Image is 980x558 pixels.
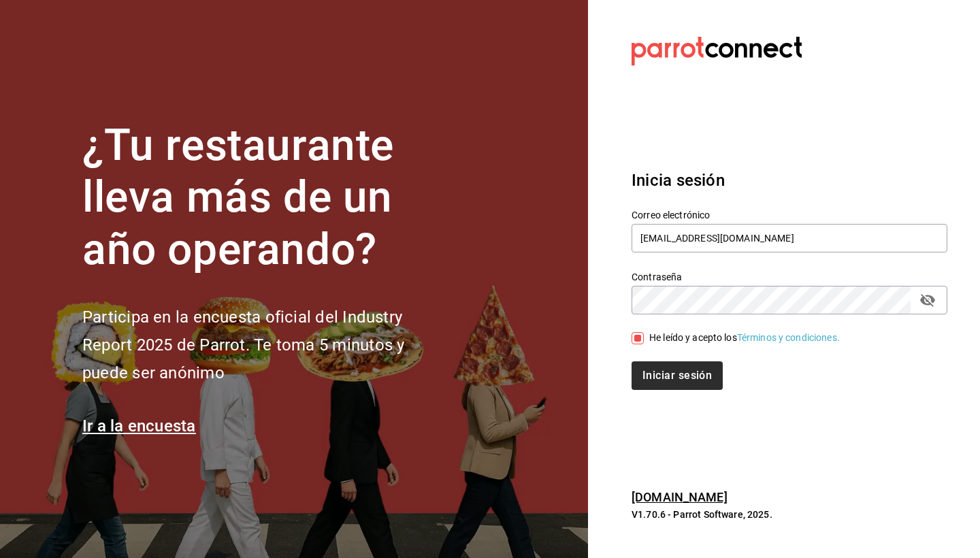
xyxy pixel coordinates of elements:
label: Contraseña [632,272,947,281]
button: Iniciar sesión [632,361,723,390]
h1: ¿Tu restaurante lleva más de un año operando? [82,120,450,276]
label: Correo electrónico [632,210,947,219]
a: Términos y condiciones. [737,332,840,343]
div: He leído y acepto los [649,331,840,345]
a: [DOMAIN_NAME] [632,490,728,504]
h3: Inicia sesión [632,168,947,193]
p: V1.70.6 - Parrot Software, 2025. [632,508,947,521]
a: Ir a la encuesta [82,416,196,436]
h2: Participa en la encuesta oficial del Industry Report 2025 de Parrot. Te toma 5 minutos y puede se... [82,303,450,387]
input: Ingresa tu correo electrónico [632,224,947,252]
button: passwordField [916,289,939,312]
